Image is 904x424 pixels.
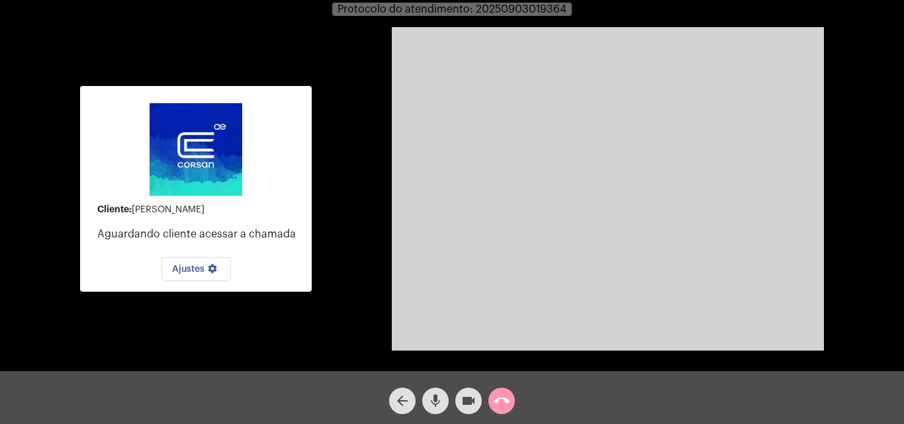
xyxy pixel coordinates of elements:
strong: Cliente: [97,204,132,214]
img: d4669ae0-8c07-2337-4f67-34b0df7f5ae4.jpeg [150,103,242,196]
mat-icon: arrow_back [394,393,410,409]
span: Ajustes [172,265,220,274]
mat-icon: mic [428,393,443,409]
mat-icon: settings [204,263,220,279]
div: [PERSON_NAME] [97,204,301,215]
button: Ajustes [161,257,231,281]
mat-icon: videocam [461,393,476,409]
mat-icon: call_end [494,393,510,409]
span: Protocolo do atendimento: 20250903019364 [338,4,566,15]
p: Aguardando cliente acessar a chamada [97,228,301,240]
